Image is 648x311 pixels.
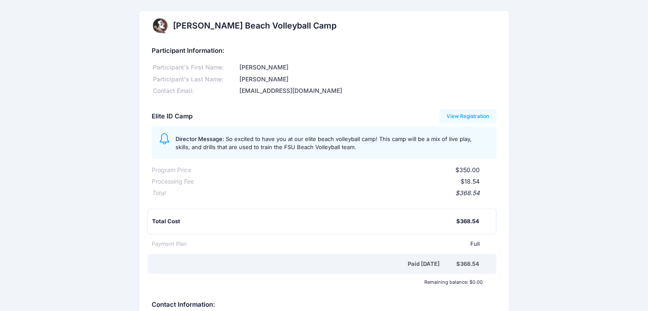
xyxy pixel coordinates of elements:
[187,240,480,248] div: Full
[238,86,496,95] div: [EMAIL_ADDRESS][DOMAIN_NAME]
[238,75,496,84] div: [PERSON_NAME]
[152,86,238,95] div: Contact Email:
[152,301,496,309] h5: Contact Information:
[152,217,456,226] div: Total Cost
[152,47,496,55] h5: Participant Information:
[456,260,479,268] div: $368.54
[152,166,191,175] div: Program Price
[152,177,194,186] div: Processing Fee
[152,113,193,121] h5: Elite ID Camp
[152,75,238,84] div: Participant's Last Name:
[455,166,480,173] span: $350.00
[152,189,165,198] div: Total
[152,240,187,248] div: Payment Plan
[176,135,472,151] span: So excited to have you at our elite beach volleyball camp! This camp will be a mix of live play, ...
[194,177,480,186] div: $18.54
[439,109,497,124] a: View Registration
[147,279,487,285] div: Remaining balance: $0.00
[238,63,496,72] div: [PERSON_NAME]
[152,63,238,72] div: Participant's First Name:
[165,189,480,198] div: $368.54
[176,135,224,142] span: Director Message:
[456,217,479,226] div: $368.54
[153,260,456,268] div: Paid [DATE]
[173,21,337,31] h2: [PERSON_NAME] Beach Volleyball Camp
